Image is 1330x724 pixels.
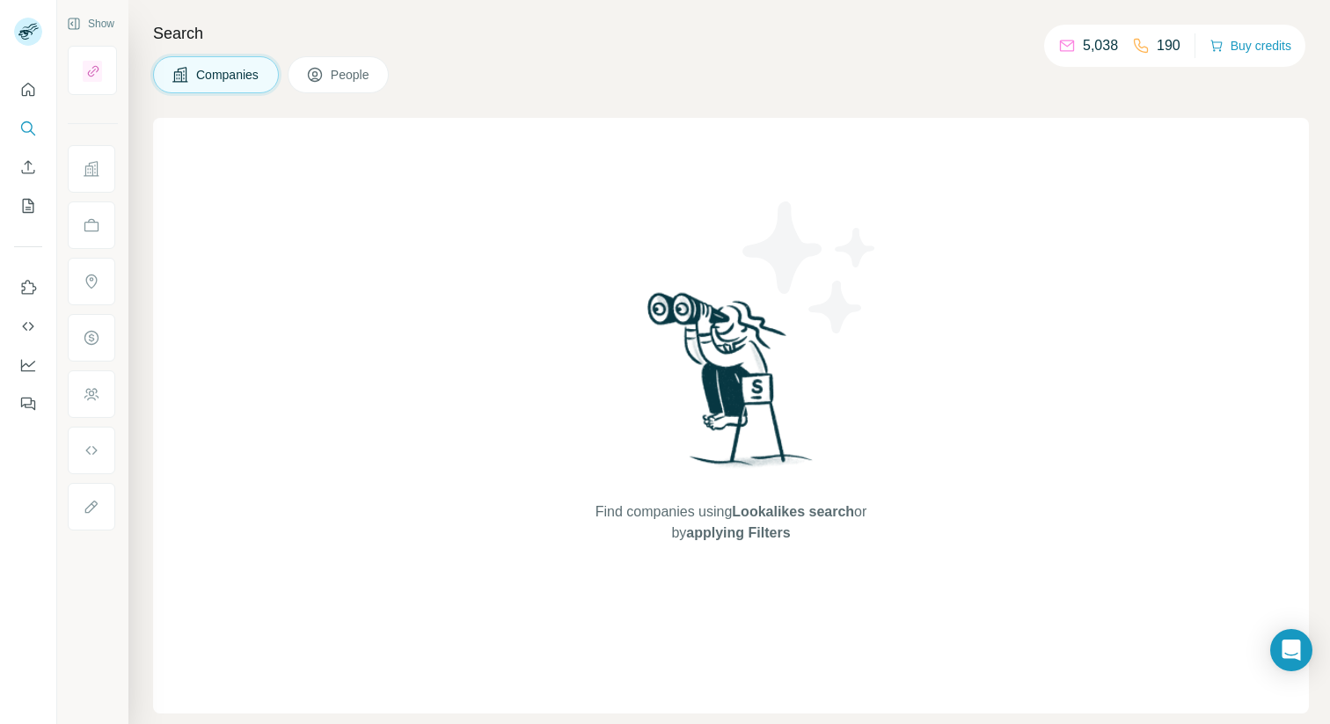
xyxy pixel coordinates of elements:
p: 5,038 [1083,35,1118,56]
button: Enrich CSV [14,151,42,183]
span: applying Filters [686,525,790,540]
button: Use Surfe on LinkedIn [14,272,42,303]
img: Surfe Illustration - Stars [731,188,889,347]
h4: Search [153,21,1309,46]
div: Open Intercom Messenger [1270,629,1312,671]
button: Feedback [14,388,42,420]
span: People [331,66,371,84]
p: 190 [1157,35,1180,56]
button: Dashboard [14,349,42,381]
img: Surfe Illustration - Woman searching with binoculars [639,288,822,484]
span: Lookalikes search [732,504,854,519]
button: Search [14,113,42,144]
button: My lists [14,190,42,222]
button: Show [55,11,127,37]
button: Buy credits [1209,33,1291,58]
span: Find companies using or by [590,501,872,544]
button: Quick start [14,74,42,106]
button: Use Surfe API [14,311,42,342]
span: Companies [196,66,260,84]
